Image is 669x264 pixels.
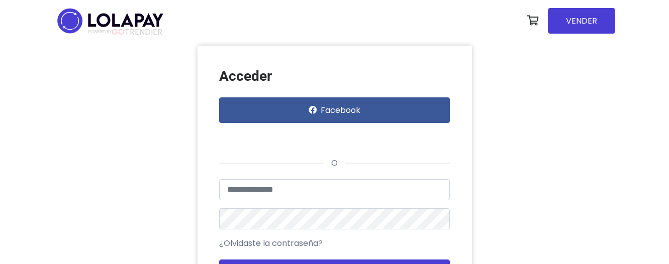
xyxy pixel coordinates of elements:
a: VENDER [548,8,615,34]
span: GO [112,26,125,38]
span: POWERED BY [88,29,112,35]
button: Facebook [219,97,450,123]
iframe: Botón de Acceder con Google [214,126,320,148]
span: o [324,157,345,169]
img: logo [54,5,166,37]
span: TRENDIER [88,28,162,37]
div: Acceder con Google. Se abre en una pestaña nueva [219,126,315,148]
a: ¿Olvidaste la contraseña? [219,237,323,249]
h3: Acceder [219,68,450,85]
